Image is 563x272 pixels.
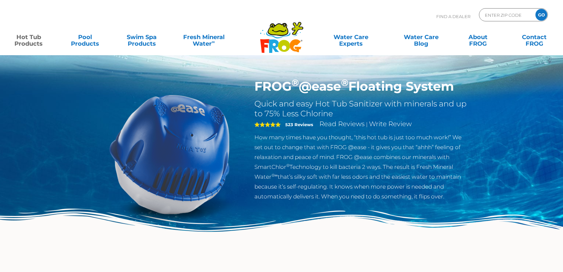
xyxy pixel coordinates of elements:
[366,121,368,127] span: |
[63,31,107,44] a: PoolProducts
[341,77,348,88] sup: ®
[369,120,412,128] a: Write Review
[95,79,245,229] img: hot-tub-product-atease-system.png
[120,31,164,44] a: Swim SpaProducts
[535,9,547,21] input: GO
[254,79,469,94] h1: FROG @ease Floating System
[176,31,231,44] a: Fresh MineralWater∞
[254,99,469,119] h2: Quick and easy Hot Tub Sanitizer with minerals and up to 75% Less Chlorine
[456,31,500,44] a: AboutFROG
[315,31,387,44] a: Water CareExperts
[271,173,278,178] sup: ®∞
[512,31,556,44] a: ContactFROG
[292,77,299,88] sup: ®
[399,31,443,44] a: Water CareBlog
[436,8,470,25] p: Find A Dealer
[254,132,469,201] p: How many times have you thought, “this hot tub is just too much work!” We set out to change that ...
[254,122,281,127] span: 5
[212,39,215,44] sup: ∞
[319,120,365,128] a: Read Reviews
[285,122,313,127] strong: 523 Reviews
[286,163,290,168] sup: ®
[256,13,307,53] img: Frog Products Logo
[7,31,51,44] a: Hot TubProducts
